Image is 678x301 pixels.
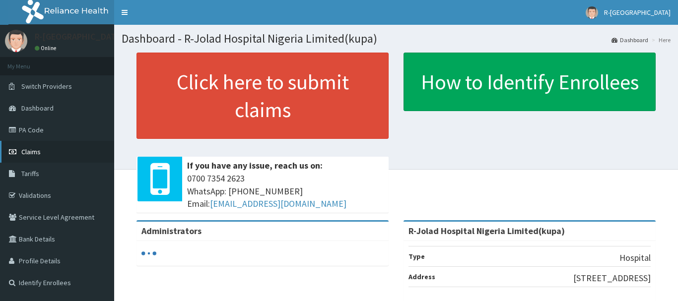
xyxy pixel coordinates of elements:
p: Hospital [619,251,651,264]
a: Dashboard [611,36,648,44]
span: Claims [21,147,41,156]
span: Dashboard [21,104,54,113]
span: R-[GEOGRAPHIC_DATA] [604,8,671,17]
b: Type [408,252,425,261]
a: [EMAIL_ADDRESS][DOMAIN_NAME] [210,198,346,209]
svg: audio-loading [141,246,156,261]
strong: R-Jolad Hospital Nigeria Limited(kupa) [408,225,565,237]
h1: Dashboard - R-Jolad Hospital Nigeria Limited(kupa) [122,32,671,45]
span: 0700 7354 2623 WhatsApp: [PHONE_NUMBER] Email: [187,172,384,210]
p: R-[GEOGRAPHIC_DATA] [35,32,124,41]
img: User Image [5,30,27,52]
b: If you have any issue, reach us on: [187,160,323,171]
b: Administrators [141,225,202,237]
span: Switch Providers [21,82,72,91]
li: Here [649,36,671,44]
a: Click here to submit claims [136,53,389,139]
p: [STREET_ADDRESS] [573,272,651,285]
a: How to Identify Enrollees [404,53,656,111]
a: Online [35,45,59,52]
img: User Image [586,6,598,19]
b: Address [408,272,435,281]
span: Tariffs [21,169,39,178]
